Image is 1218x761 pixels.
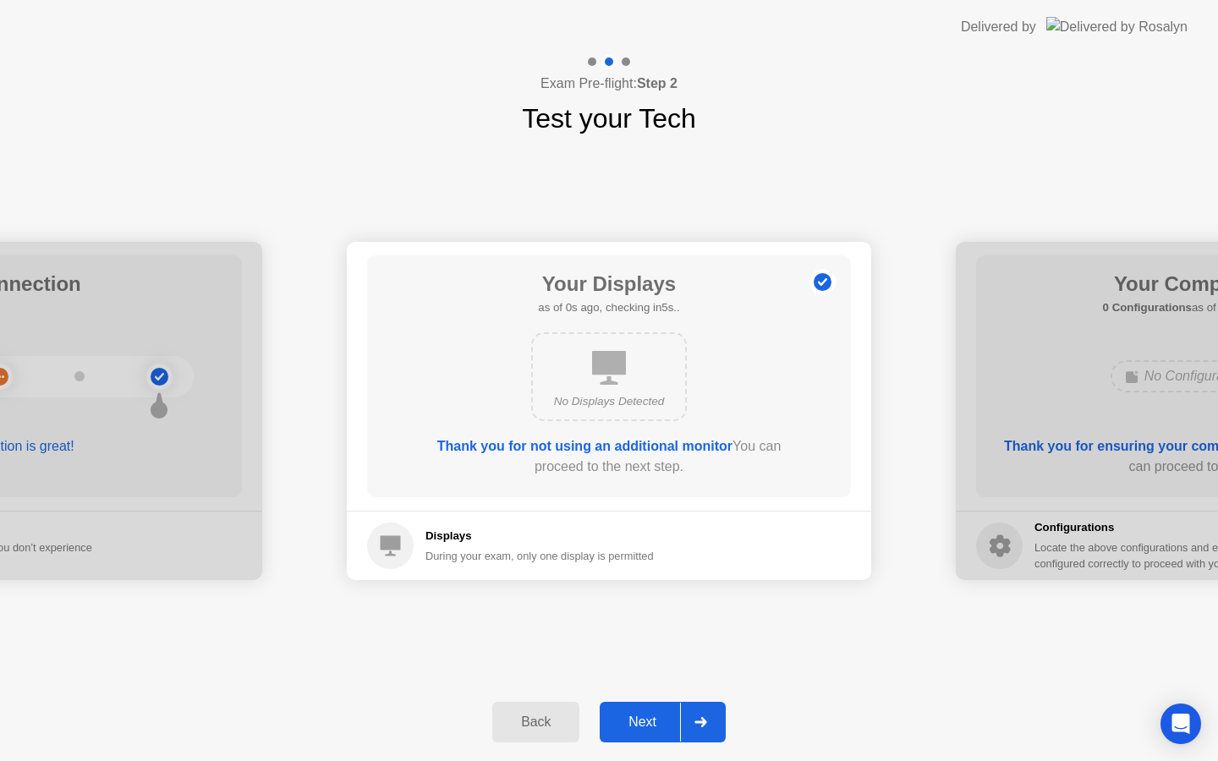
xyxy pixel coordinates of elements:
[1160,704,1201,744] div: Open Intercom Messenger
[600,702,726,742] button: Next
[425,528,654,545] h5: Displays
[540,74,678,94] h4: Exam Pre-flight:
[546,393,672,410] div: No Displays Detected
[425,548,654,564] div: During your exam, only one display is permitted
[492,702,579,742] button: Back
[1046,17,1188,36] img: Delivered by Rosalyn
[961,17,1036,37] div: Delivered by
[415,436,803,477] div: You can proceed to the next step.
[497,714,574,730] div: Back
[538,299,679,316] h5: as of 0s ago, checking in5s..
[605,714,680,730] div: Next
[522,98,696,139] h1: Test your Tech
[637,76,678,90] b: Step 2
[538,269,679,299] h1: Your Displays
[437,439,732,453] b: Thank you for not using an additional monitor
